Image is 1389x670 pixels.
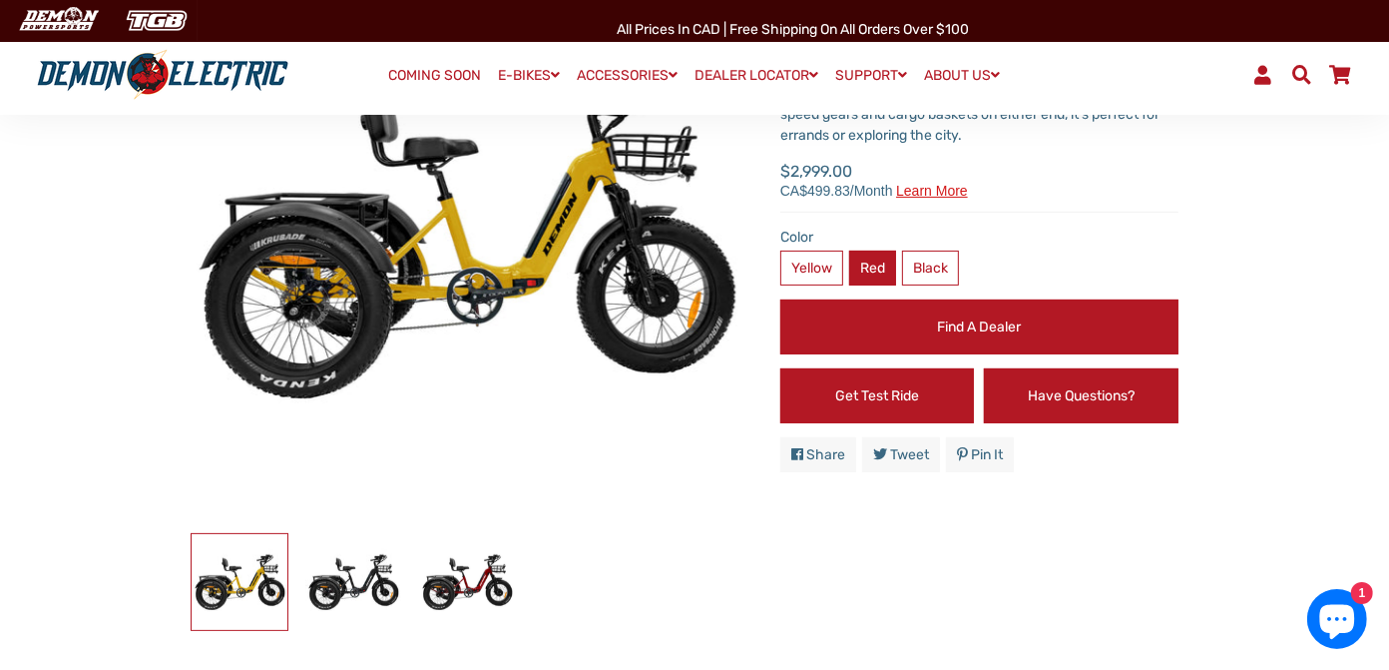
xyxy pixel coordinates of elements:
span: All Prices in CAD | Free shipping on all orders over $100 [617,21,969,38]
a: ACCESSORIES [571,61,686,90]
span: $2,999.00 [780,160,968,198]
img: Trinity Foldable E-Trike [192,534,287,630]
a: COMING SOON [382,62,489,90]
img: Trinity Foldable E-Trike [419,534,515,630]
img: TGB Canada [116,4,198,37]
label: Red [849,251,896,286]
label: Yellow [780,251,843,286]
img: Demon Electric logo [30,49,295,101]
label: Color [780,227,1178,248]
span: Pin it [971,446,1003,463]
a: Have Questions? [984,368,1178,423]
a: Find a Dealer [780,300,1178,354]
img: Trinity Foldable E-Trike [305,534,401,630]
a: SUPPORT [829,61,915,90]
a: DEALER LOCATOR [689,61,826,90]
label: Black [902,251,959,286]
a: ABOUT US [918,61,1008,90]
a: Get Test Ride [780,368,975,423]
span: Tweet [890,446,929,463]
a: E-BIKES [492,61,568,90]
img: Demon Electric [10,4,106,37]
inbox-online-store-chat: Shopify online store chat [1301,589,1373,654]
span: Share [806,446,845,463]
